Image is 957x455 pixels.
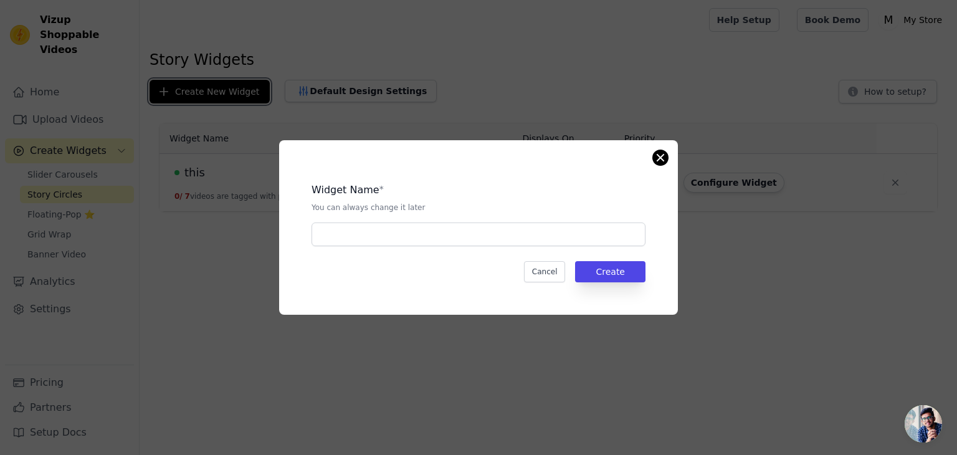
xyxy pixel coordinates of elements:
[575,261,645,282] button: Create
[905,405,942,443] a: Open chat
[312,183,379,198] legend: Widget Name
[524,261,566,282] button: Cancel
[653,150,668,165] button: Close modal
[312,203,645,213] p: You can always change it later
